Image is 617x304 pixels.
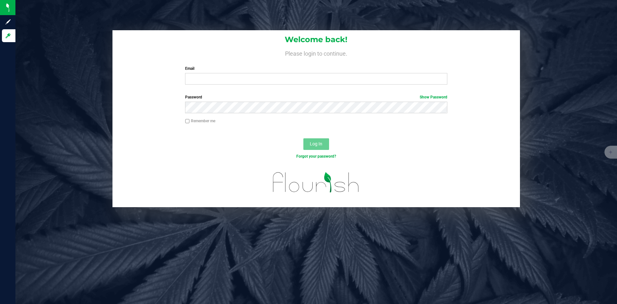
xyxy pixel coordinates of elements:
[265,166,367,199] img: flourish_logo.svg
[112,35,520,44] h1: Welcome back!
[5,32,11,39] inline-svg: Log in
[112,49,520,57] h4: Please login to continue.
[185,66,447,71] label: Email
[5,19,11,25] inline-svg: Sign up
[185,95,202,99] span: Password
[310,141,322,146] span: Log In
[303,138,329,150] button: Log In
[296,154,336,159] a: Forgot your password?
[185,119,190,124] input: Remember me
[185,118,215,124] label: Remember me
[420,95,447,99] a: Show Password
